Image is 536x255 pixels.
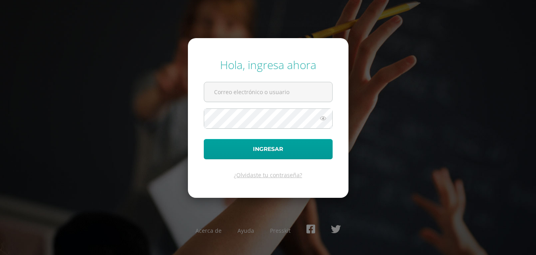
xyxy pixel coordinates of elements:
[237,227,254,234] a: Ayuda
[270,227,291,234] a: Presskit
[204,57,333,72] div: Hola, ingresa ahora
[204,139,333,159] button: Ingresar
[234,171,302,179] a: ¿Olvidaste tu contraseña?
[204,82,332,102] input: Correo electrónico o usuario
[195,227,222,234] a: Acerca de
